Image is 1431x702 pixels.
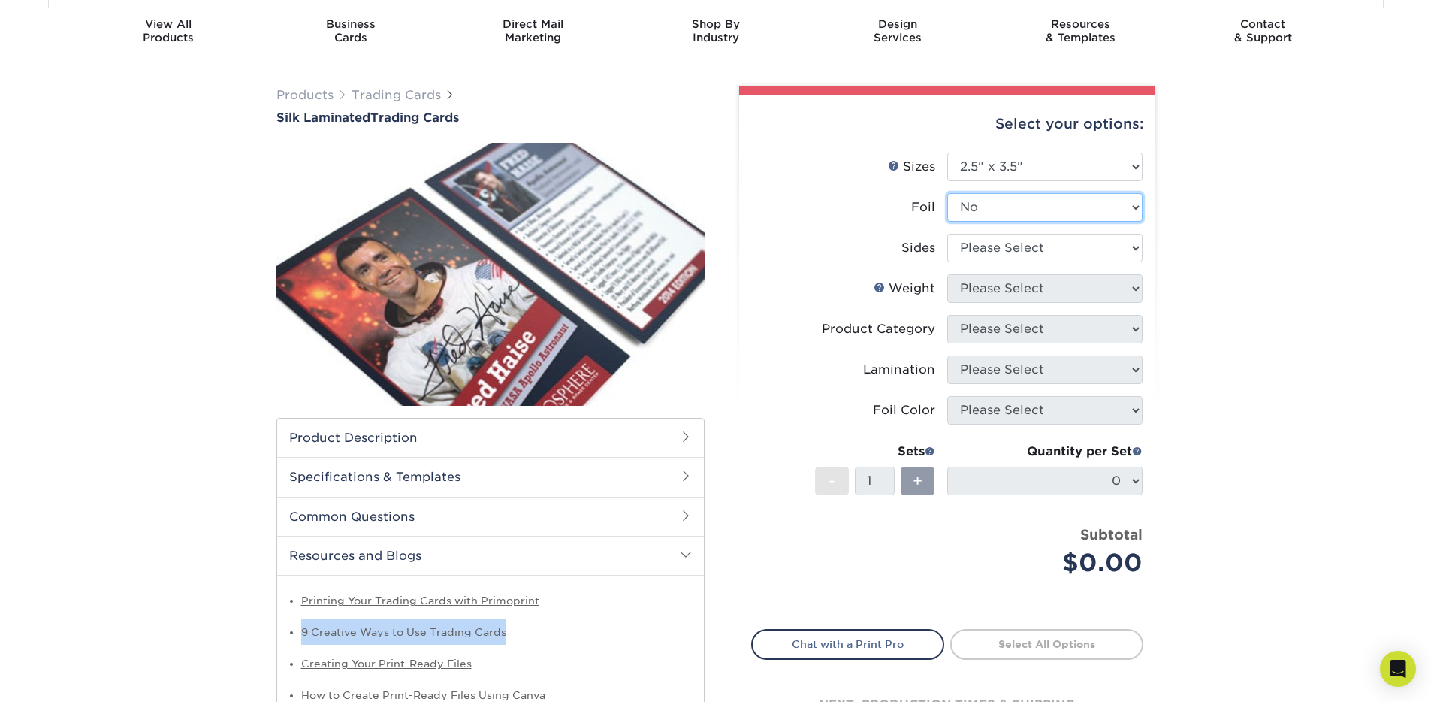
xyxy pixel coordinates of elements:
[301,658,472,670] a: Creating Your Print-Ready Files
[1172,8,1354,56] a: Contact& Support
[829,470,835,492] span: -
[1380,651,1416,687] div: Open Intercom Messenger
[989,8,1172,56] a: Resources& Templates
[276,110,705,125] h1: Trading Cards
[624,17,807,31] span: Shop By
[276,110,370,125] span: Silk Laminated
[822,320,935,338] div: Product Category
[277,497,704,536] h2: Common Questions
[277,419,704,457] h2: Product Description
[989,17,1172,31] span: Resources
[751,95,1143,153] div: Select your options:
[911,198,935,216] div: Foil
[624,8,807,56] a: Shop ByIndustry
[442,17,624,44] div: Marketing
[276,88,334,102] a: Products
[959,545,1143,581] div: $0.00
[751,629,944,659] a: Chat with a Print Pro
[950,629,1143,659] a: Select All Options
[259,17,442,31] span: Business
[259,8,442,56] a: BusinessCards
[873,401,935,419] div: Foil Color
[1172,17,1354,31] span: Contact
[815,443,935,461] div: Sets
[277,536,704,575] h2: Resources and Blogs
[913,470,922,492] span: +
[901,239,935,257] div: Sides
[442,17,624,31] span: Direct Mail
[259,17,442,44] div: Cards
[352,88,441,102] a: Trading Cards
[1080,526,1143,543] strong: Subtotal
[77,8,260,56] a: View AllProducts
[77,17,260,44] div: Products
[4,656,128,697] iframe: Google Customer Reviews
[301,595,539,607] a: Printing Your Trading Cards with Primoprint
[276,110,705,125] a: Silk LaminatedTrading Cards
[874,280,935,298] div: Weight
[947,443,1143,461] div: Quantity per Set
[276,126,705,422] img: Silk Laminated 01
[807,17,989,31] span: Design
[989,17,1172,44] div: & Templates
[807,8,989,56] a: DesignServices
[277,457,704,496] h2: Specifications & Templates
[863,361,935,379] div: Lamination
[301,689,545,701] a: How to Create Print-Ready Files Using Canva
[442,8,624,56] a: Direct MailMarketing
[624,17,807,44] div: Industry
[77,17,260,31] span: View All
[301,626,506,638] a: 9 Creative Ways to Use Trading Cards
[888,158,935,176] div: Sizes
[807,17,989,44] div: Services
[1172,17,1354,44] div: & Support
